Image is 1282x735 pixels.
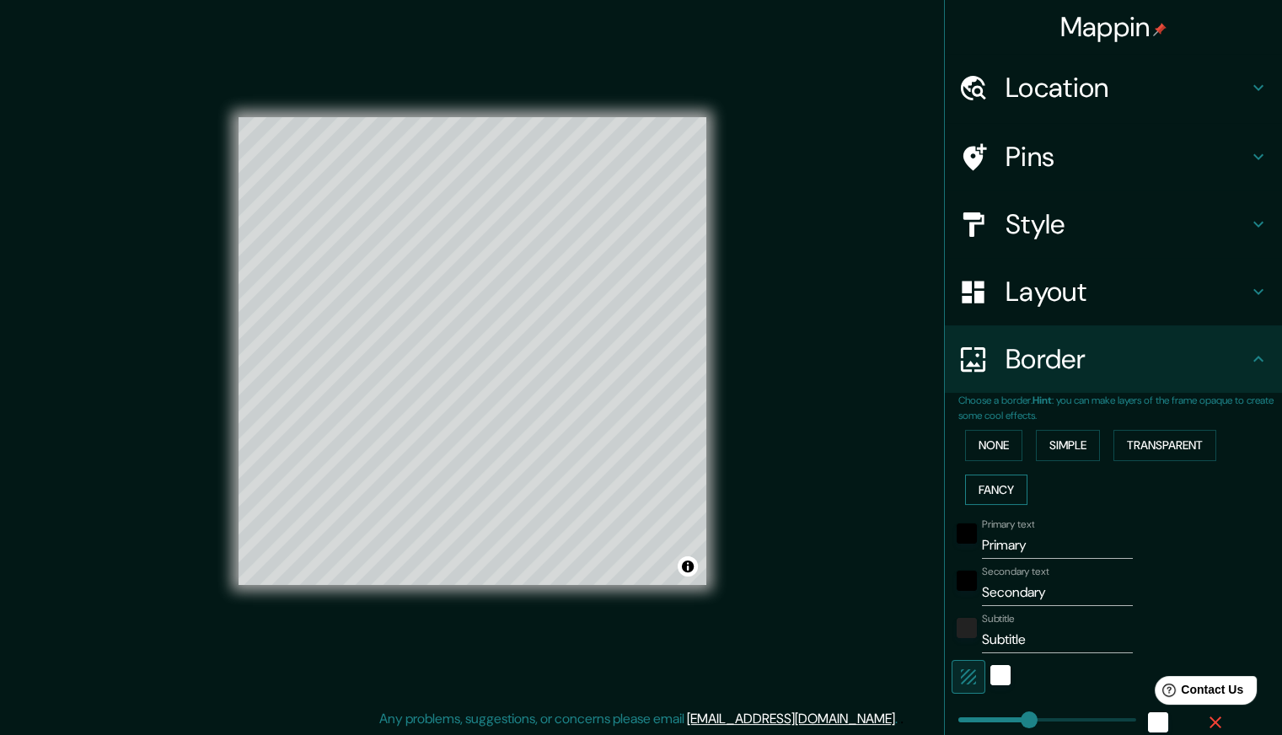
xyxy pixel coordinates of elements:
button: Transparent [1113,430,1216,461]
p: Any problems, suggestions, or concerns please email . [379,709,898,729]
button: white [990,665,1011,685]
button: Toggle attribution [678,556,698,577]
h4: Border [1006,342,1248,376]
div: . [898,709,900,729]
h4: Layout [1006,275,1248,308]
div: . [900,709,904,729]
div: Style [945,190,1282,258]
button: white [1148,712,1168,732]
button: color-222222 [957,618,977,638]
button: Fancy [965,475,1027,506]
h4: Mappin [1060,10,1167,44]
button: black [957,571,977,591]
div: Layout [945,258,1282,325]
div: Border [945,325,1282,393]
h4: Pins [1006,140,1248,174]
button: None [965,430,1022,461]
h4: Style [1006,207,1248,241]
label: Primary text [982,518,1034,532]
img: pin-icon.png [1153,23,1167,36]
div: Location [945,54,1282,121]
button: black [957,523,977,544]
button: Simple [1036,430,1100,461]
label: Secondary text [982,565,1049,579]
h4: Location [1006,71,1248,105]
label: Subtitle [982,612,1015,626]
p: Choose a border. : you can make layers of the frame opaque to create some cool effects. [958,393,1282,423]
div: Pins [945,123,1282,190]
a: [EMAIL_ADDRESS][DOMAIN_NAME] [687,710,895,727]
b: Hint [1033,394,1052,407]
iframe: Help widget launcher [1132,669,1263,716]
